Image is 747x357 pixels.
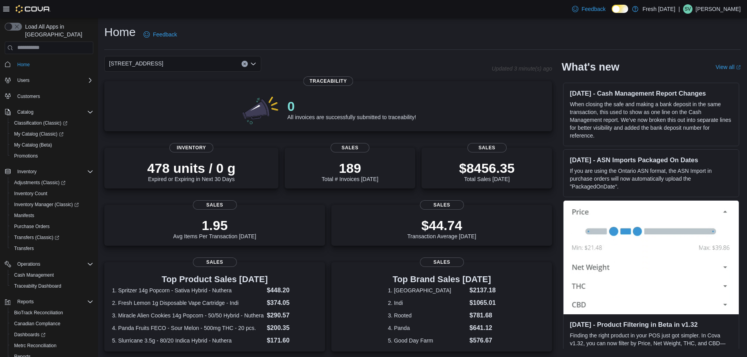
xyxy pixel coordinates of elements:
span: My Catalog (Beta) [11,140,93,150]
button: Users [2,75,96,86]
h3: Top Brand Sales [DATE] [388,275,496,284]
a: My Catalog (Classic) [11,129,67,139]
div: Transaction Average [DATE] [407,217,476,239]
button: Catalog [2,107,96,118]
span: Home [14,60,93,69]
span: Purchase Orders [11,222,93,231]
p: Updated 3 minute(s) ago [492,65,552,72]
span: Sales [331,143,370,152]
button: Promotions [8,150,96,161]
button: Canadian Compliance [8,318,96,329]
span: My Catalog (Classic) [14,131,64,137]
span: Manifests [14,212,34,219]
a: My Catalog (Beta) [11,140,55,150]
dt: 4. Panda Fruits FECO - Sour Melon - 500mg THC - 20 pcs. [112,324,264,332]
span: BioTrack Reconciliation [11,308,93,317]
dd: $374.05 [267,298,317,308]
span: Transfers [11,244,93,253]
button: Open list of options [250,61,256,67]
h3: [DATE] - ASN Imports Packaged On Dates [570,156,732,164]
span: Inventory Manager (Classic) [14,201,79,208]
dd: $641.12 [469,323,496,333]
a: Classification (Classic) [8,118,96,129]
span: Dashboards [14,332,45,338]
dd: $2137.18 [469,286,496,295]
a: Feedback [140,27,180,42]
button: My Catalog (Beta) [8,140,96,150]
a: My Catalog (Classic) [8,129,96,140]
button: Customers [2,91,96,102]
dt: 3. Miracle Alien Cookies 14g Popcorn - 50/50 Hybrid - Nuthera [112,312,264,319]
a: BioTrack Reconciliation [11,308,66,317]
a: Traceabilty Dashboard [11,281,64,291]
span: Users [17,77,29,83]
a: Adjustments (Classic) [11,178,69,187]
a: Purchase Orders [11,222,53,231]
span: Adjustments (Classic) [11,178,93,187]
a: Cash Management [11,270,57,280]
span: Metrc Reconciliation [11,341,93,350]
dt: 2. Fresh Lemon 1g Disposable Vape Cartridge - Indi [112,299,264,307]
p: If you are using the Ontario ASN format, the ASN Import in purchase orders will now automatically... [570,167,732,190]
dd: $171.60 [267,336,317,345]
span: Operations [14,259,93,269]
button: Purchase Orders [8,221,96,232]
button: Clear input [242,61,248,67]
p: 478 units / 0 g [147,160,236,176]
span: Canadian Compliance [14,321,60,327]
span: Sales [420,200,464,210]
dd: $290.57 [267,311,317,320]
span: Inventory Count [14,190,47,197]
span: Sales [193,257,237,267]
p: $8456.35 [459,160,515,176]
span: Manifests [11,211,93,220]
a: Home [14,60,33,69]
span: Transfers (Classic) [11,233,93,242]
div: All invoices are successfully submitted to traceability! [287,98,416,120]
a: Transfers [11,244,37,253]
span: Inventory Manager (Classic) [11,200,93,209]
h3: [DATE] - Product Filtering in Beta in v1.32 [570,321,732,328]
span: Classification (Classic) [14,120,67,126]
a: Manifests [11,211,37,220]
button: Home [2,59,96,70]
a: Dashboards [8,329,96,340]
button: Traceabilty Dashboard [8,281,96,292]
button: Metrc Reconciliation [8,340,96,351]
dt: 1. Spritzer 14g Popcorn - Sativa Hybrid - Nuthera [112,286,264,294]
input: Dark Mode [612,5,628,13]
button: Catalog [14,107,36,117]
dd: $1065.01 [469,298,496,308]
span: Traceabilty Dashboard [14,283,61,289]
a: Transfers (Classic) [8,232,96,243]
span: Customers [14,91,93,101]
span: Inventory [17,169,36,175]
span: Transfers [14,245,34,252]
button: Users [14,76,33,85]
a: Inventory Count [11,189,51,198]
span: Feedback [153,31,177,38]
a: Inventory Manager (Classic) [8,199,96,210]
a: Transfers (Classic) [11,233,62,242]
dt: 1. [GEOGRAPHIC_DATA] [388,286,466,294]
span: Adjustments (Classic) [14,179,65,186]
p: When closing the safe and making a bank deposit in the same transaction, this used to show as one... [570,100,732,140]
dt: 3. Rooted [388,312,466,319]
a: Inventory Manager (Classic) [11,200,82,209]
span: Load All Apps in [GEOGRAPHIC_DATA] [22,23,93,38]
span: My Catalog (Beta) [14,142,52,148]
span: Traceabilty Dashboard [11,281,93,291]
p: 0 [287,98,416,114]
div: Expired or Expiring in Next 30 Days [147,160,236,182]
button: Operations [2,259,96,270]
h3: [DATE] - Cash Management Report Changes [570,89,732,97]
button: BioTrack Reconciliation [8,307,96,318]
img: Cova [16,5,51,13]
p: Fresh [DATE] [642,4,675,14]
span: Sales [420,257,464,267]
span: Operations [17,261,40,267]
button: Inventory [14,167,40,176]
p: 189 [322,160,378,176]
button: Transfers [8,243,96,254]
